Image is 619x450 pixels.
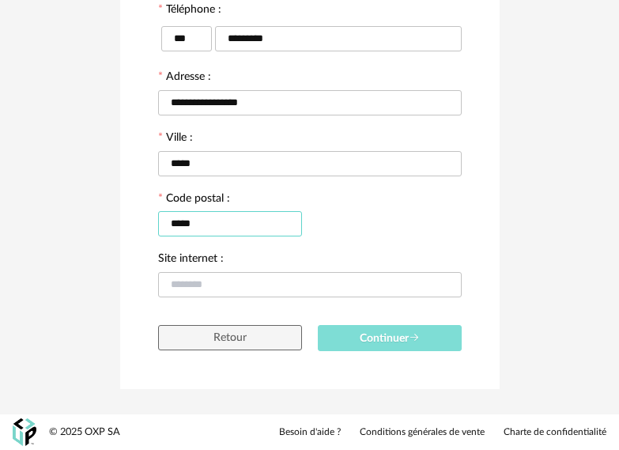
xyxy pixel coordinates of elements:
button: Continuer [318,325,462,351]
label: Code postal : [158,193,230,207]
label: Site internet : [158,253,224,267]
label: Ville : [158,132,193,146]
span: Continuer [360,333,420,344]
label: Adresse : [158,71,211,85]
a: Besoin d'aide ? [279,426,341,439]
a: Charte de confidentialité [504,426,606,439]
a: Conditions générales de vente [360,426,485,439]
div: © 2025 OXP SA [49,425,120,439]
label: Téléphone : [158,4,221,18]
img: OXP [13,418,36,446]
button: Retour [158,325,302,350]
span: Retour [213,332,247,343]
